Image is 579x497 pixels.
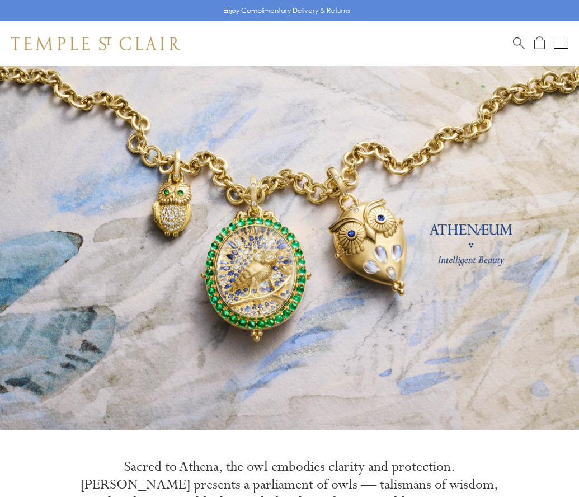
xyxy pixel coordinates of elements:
a: Search [513,36,525,50]
a: Open Shopping Bag [534,36,545,50]
img: Temple St. Clair [11,37,180,50]
p: Enjoy Complimentary Delivery & Returns [223,5,350,16]
button: Open navigation [554,37,568,50]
